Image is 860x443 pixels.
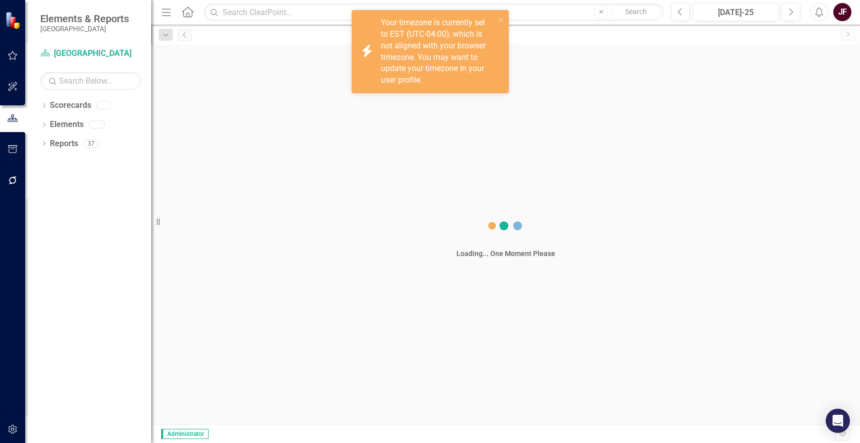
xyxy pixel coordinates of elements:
div: Your timezone is currently set to EST (UTC-04:00), which is not aligned with your browser timezon... [381,17,495,86]
img: ClearPoint Strategy [5,11,23,29]
a: [GEOGRAPHIC_DATA] [40,48,141,59]
div: Loading... One Moment Please [456,248,555,259]
div: 37 [83,139,99,148]
span: Administrator [161,429,209,439]
div: Open Intercom Messenger [826,409,850,433]
button: close [498,14,505,26]
button: JF [833,3,851,21]
a: Reports [50,138,78,150]
input: Search Below... [40,72,141,90]
div: [DATE]-25 [696,7,775,19]
small: [GEOGRAPHIC_DATA] [40,25,129,33]
button: [DATE]-25 [693,3,779,21]
span: Elements & Reports [40,13,129,25]
a: Scorecards [50,100,91,111]
span: Search [625,8,647,16]
a: Elements [50,119,84,131]
input: Search ClearPoint... [204,4,664,21]
button: Search [611,5,661,19]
